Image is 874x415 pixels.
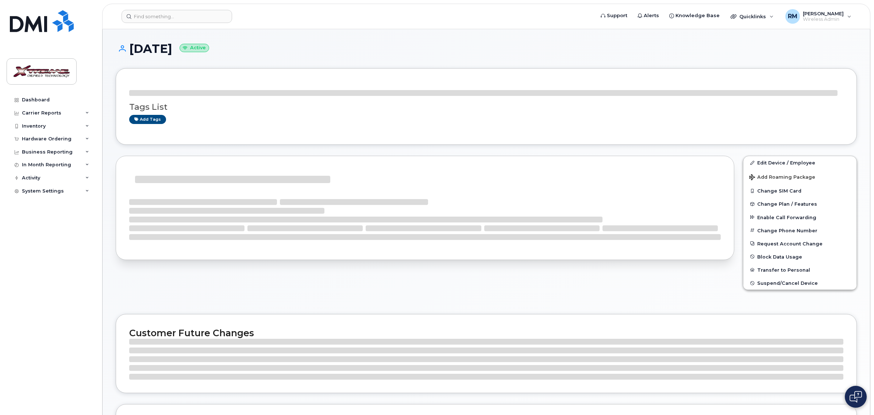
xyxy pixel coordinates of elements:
span: Add Roaming Package [749,174,815,181]
h2: Customer Future Changes [129,327,843,338]
img: Open chat [850,391,862,403]
button: Change Plan / Features [743,197,856,210]
span: Change Plan / Features [757,201,817,207]
h1: [DATE] [116,42,857,55]
button: Change SIM Card [743,184,856,197]
button: Add Roaming Package [743,169,856,184]
button: Enable Call Forwarding [743,211,856,224]
span: Suspend/Cancel Device [757,280,818,286]
button: Block Data Usage [743,250,856,263]
button: Suspend/Cancel Device [743,276,856,290]
h3: Tags List [129,102,843,112]
a: Add tags [129,115,166,124]
button: Request Account Change [743,237,856,250]
small: Active [180,44,209,52]
button: Transfer to Personal [743,263,856,276]
span: Enable Call Forwarding [757,214,816,220]
a: Edit Device / Employee [743,156,856,169]
button: Change Phone Number [743,224,856,237]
